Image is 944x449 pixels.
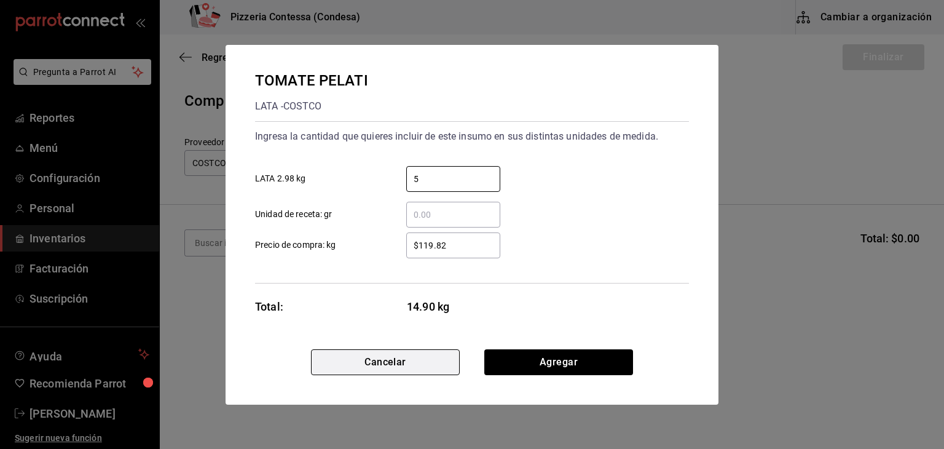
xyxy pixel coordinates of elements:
input: Precio de compra: kg [406,238,500,253]
div: Total: [255,298,283,315]
input: LATA 2.98 kg [406,172,500,186]
button: Cancelar [311,349,460,375]
div: Ingresa la cantidad que quieres incluir de este insumo en sus distintas unidades de medida. [255,127,689,146]
button: Agregar [484,349,633,375]
span: Unidad de receta: gr [255,208,332,221]
div: LATA - COSTCO [255,97,368,116]
span: 14.90 kg [407,298,501,315]
div: TOMATE PELATI [255,70,368,92]
span: LATA 2.98 kg [255,172,306,185]
input: Unidad de receta: gr [406,207,500,222]
span: Precio de compra: kg [255,239,336,252]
